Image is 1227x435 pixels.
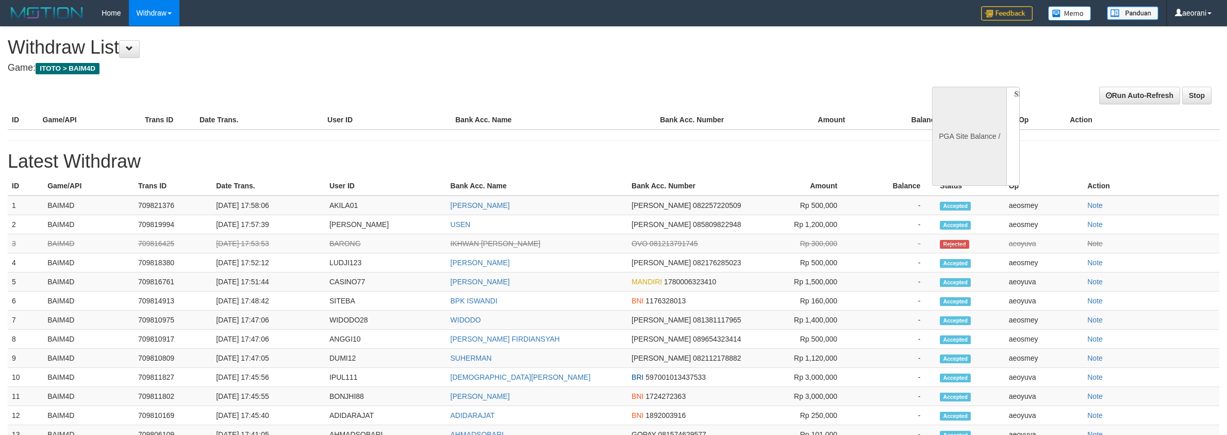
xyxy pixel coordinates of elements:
[632,392,643,400] span: BNI
[8,196,43,215] td: 1
[8,253,43,272] td: 4
[134,368,212,387] td: 709811827
[853,406,936,425] td: -
[43,406,134,425] td: BAIM4D
[212,196,325,215] td: [DATE] 17:58:06
[1005,253,1084,272] td: aeosmey
[860,110,954,130] th: Balance
[940,412,971,421] span: Accepted
[325,176,446,196] th: User ID
[693,201,741,210] span: 082257220509
[8,368,43,387] td: 10
[693,316,741,324] span: 081381117965
[632,373,643,381] span: BRI
[853,387,936,406] td: -
[645,297,686,305] span: 1176328013
[325,253,446,272] td: LUDJI123
[212,349,325,368] td: [DATE] 17:47:05
[36,63,100,74] span: ITOTO > BAIM4D
[43,292,134,311] td: BAIM4D
[1087,201,1103,210] a: Note
[195,110,323,130] th: Date Trans.
[853,368,936,387] td: -
[853,292,936,311] td: -
[8,151,1219,172] h1: Latest Withdraw
[693,220,741,229] span: 085809822948
[853,196,936,215] td: -
[1005,387,1084,406] td: aeoyuva
[940,335,971,344] span: Accepted
[1048,6,1091,21] img: Button%20Memo.svg
[748,387,853,406] td: Rp 3,000,000
[748,406,853,425] td: Rp 250,000
[134,311,212,330] td: 709810975
[940,278,971,287] span: Accepted
[1005,176,1084,196] th: Op
[853,349,936,368] td: -
[748,196,853,215] td: Rp 500,000
[8,406,43,425] td: 12
[853,234,936,253] td: -
[645,373,706,381] span: 597001013437533
[645,392,686,400] span: 1724272363
[325,330,446,349] td: ANGGI10
[8,234,43,253] td: 3
[853,253,936,272] td: -
[451,259,510,267] a: [PERSON_NAME]
[1005,406,1084,425] td: aeoyuva
[932,87,1006,186] div: PGA Site Balance /
[1107,6,1158,20] img: panduan.png
[451,201,510,210] a: [PERSON_NAME]
[940,374,971,382] span: Accepted
[632,278,662,286] span: MANDIRI
[325,349,446,368] td: DUMI12
[632,297,643,305] span: BNI
[1087,354,1103,362] a: Note
[1005,215,1084,234] td: aeosmey
[39,110,141,130] th: Game/API
[43,272,134,292] td: BAIM4D
[134,406,212,425] td: 709810169
[325,387,446,406] td: BONJHI88
[451,411,495,420] a: ADIDARAJAT
[212,176,325,196] th: Date Trans.
[212,272,325,292] td: [DATE] 17:51:44
[325,292,446,311] td: SITEBA
[141,110,195,130] th: Trans ID
[1087,297,1103,305] a: Note
[664,278,716,286] span: 1780006323410
[748,292,853,311] td: Rp 160,000
[451,373,591,381] a: [DEMOGRAPHIC_DATA][PERSON_NAME]
[8,292,43,311] td: 6
[748,253,853,272] td: Rp 500,000
[8,37,808,58] h1: Withdraw List
[645,411,686,420] span: 1892003916
[1005,349,1084,368] td: aeosmey
[43,253,134,272] td: BAIM4D
[940,240,969,249] span: Rejected
[748,349,853,368] td: Rp 1,120,000
[134,215,212,234] td: 709819994
[1005,234,1084,253] td: aeoyuva
[632,316,691,324] span: [PERSON_NAME]
[1005,196,1084,215] td: aeosmey
[212,215,325,234] td: [DATE] 17:57:39
[693,354,741,362] span: 082112178882
[43,349,134,368] td: BAIM4D
[1087,278,1103,286] a: Note
[325,406,446,425] td: ADIDARAJAT
[325,234,446,253] td: BARONG
[693,335,741,343] span: 089654323414
[8,110,39,130] th: ID
[981,6,1033,21] img: Feedback.jpg
[853,272,936,292] td: -
[748,234,853,253] td: Rp 300,000
[212,311,325,330] td: [DATE] 17:47:06
[940,221,971,230] span: Accepted
[451,239,541,248] a: IKHWAN [PERSON_NAME]
[212,292,325,311] td: [DATE] 17:48:42
[446,176,628,196] th: Bank Acc. Name
[940,259,971,268] span: Accepted
[134,253,212,272] td: 709818380
[134,196,212,215] td: 709821376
